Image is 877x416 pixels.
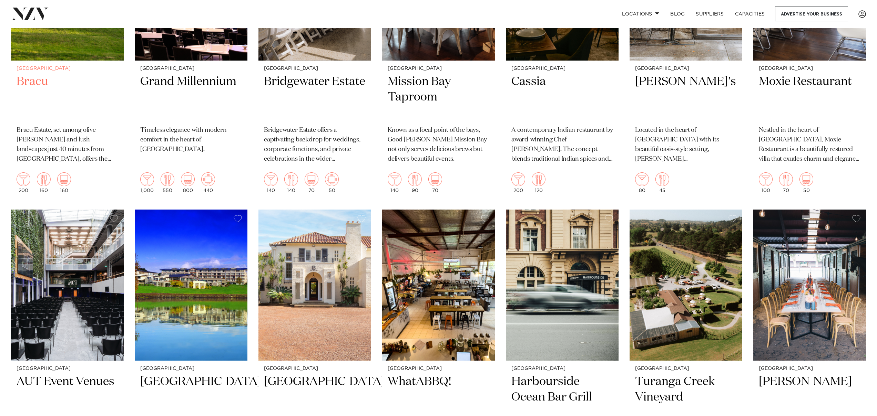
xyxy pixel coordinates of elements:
[140,366,242,371] small: [GEOGRAPHIC_DATA]
[511,172,525,193] div: 200
[181,172,195,193] div: 800
[140,172,154,193] div: 1,000
[635,66,737,71] small: [GEOGRAPHIC_DATA]
[17,172,30,186] img: cocktail.png
[635,172,649,186] img: cocktail.png
[779,172,793,186] img: dining.png
[17,172,30,193] div: 200
[325,172,339,186] img: meeting.png
[511,172,525,186] img: cocktail.png
[388,74,489,120] h2: Mission Bay Taproom
[511,126,613,164] p: A contemporary Indian restaurant by award-winning Chef [PERSON_NAME]. The concept blends traditio...
[388,366,489,371] small: [GEOGRAPHIC_DATA]
[408,172,422,186] img: dining.png
[161,172,174,193] div: 550
[388,126,489,164] p: Known as a focal point of the bays, Good [PERSON_NAME] Mission Bay not only serves delicious brew...
[11,8,49,20] img: nzv-logo.png
[428,172,442,186] img: theatre.png
[264,66,366,71] small: [GEOGRAPHIC_DATA]
[264,366,366,371] small: [GEOGRAPHIC_DATA]
[140,74,242,120] h2: Grand Millennium
[284,172,298,186] img: dining.png
[532,172,545,186] img: dining.png
[428,172,442,193] div: 70
[37,172,51,193] div: 160
[140,126,242,154] p: Timeless elegance with modern comfort in the heart of [GEOGRAPHIC_DATA].
[57,172,71,186] img: theatre.png
[511,366,613,371] small: [GEOGRAPHIC_DATA]
[140,172,154,186] img: cocktail.png
[264,172,278,186] img: cocktail.png
[17,366,118,371] small: [GEOGRAPHIC_DATA]
[264,172,278,193] div: 140
[730,7,771,21] a: Capacities
[635,74,737,120] h2: [PERSON_NAME]'s
[635,126,737,164] p: Located in the heart of [GEOGRAPHIC_DATA] with its beautiful oasis-style setting, [PERSON_NAME][G...
[17,66,118,71] small: [GEOGRAPHIC_DATA]
[140,66,242,71] small: [GEOGRAPHIC_DATA]
[759,66,860,71] small: [GEOGRAPHIC_DATA]
[17,74,118,120] h2: Bracu
[616,7,665,21] a: Locations
[759,126,860,164] p: Nestled in the heart of [GEOGRAPHIC_DATA], Moxie Restaurant is a beautifully restored villa that ...
[799,172,813,193] div: 50
[511,74,613,120] h2: Cassia
[305,172,318,193] div: 70
[511,66,613,71] small: [GEOGRAPHIC_DATA]
[284,172,298,193] div: 140
[759,366,860,371] small: [GEOGRAPHIC_DATA]
[635,366,737,371] small: [GEOGRAPHIC_DATA]
[775,7,848,21] a: Advertise your business
[264,126,366,164] p: Bridgewater Estate offers a captivating backdrop for weddings, corporate functions, and private c...
[532,172,545,193] div: 120
[382,210,495,361] img: Indoor space at WhatABBQ! in New Lynn
[388,172,401,186] img: cocktail.png
[408,172,422,193] div: 90
[690,7,729,21] a: SUPPLIERS
[181,172,195,186] img: theatre.png
[161,172,174,186] img: dining.png
[779,172,793,193] div: 70
[325,172,339,193] div: 50
[759,172,773,186] img: cocktail.png
[388,66,489,71] small: [GEOGRAPHIC_DATA]
[388,172,401,193] div: 140
[655,172,669,193] div: 45
[57,172,71,193] div: 160
[506,210,619,361] img: Exterior of Auckland Ferry Terminal
[665,7,690,21] a: BLOG
[759,74,860,120] h2: Moxie Restaurant
[201,172,215,186] img: meeting.png
[17,126,118,164] p: Bracu Estate, set among olive [PERSON_NAME] and lush landscapes just 40 minutes from [GEOGRAPHIC_...
[655,172,669,186] img: dining.png
[759,172,773,193] div: 100
[305,172,318,186] img: theatre.png
[37,172,51,186] img: dining.png
[635,172,649,193] div: 80
[264,74,366,120] h2: Bridgewater Estate
[201,172,215,193] div: 440
[799,172,813,186] img: theatre.png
